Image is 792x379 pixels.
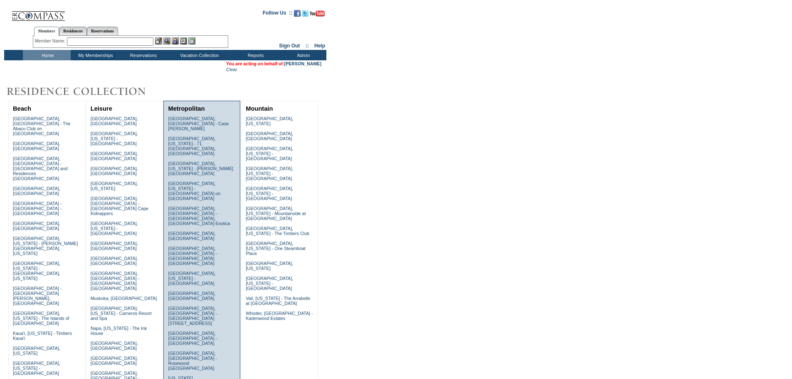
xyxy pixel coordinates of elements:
[168,206,230,226] a: [GEOGRAPHIC_DATA], [GEOGRAPHIC_DATA] - [GEOGRAPHIC_DATA], [GEOGRAPHIC_DATA] Exotica
[91,196,148,216] a: [GEOGRAPHIC_DATA], [GEOGRAPHIC_DATA] - [GEOGRAPHIC_DATA] Cape Kidnappers
[246,116,293,126] a: [GEOGRAPHIC_DATA], [US_STATE]
[91,151,138,161] a: [GEOGRAPHIC_DATA], [GEOGRAPHIC_DATA]
[166,50,231,60] td: Vacation Collection
[279,43,300,49] a: Sign Out
[87,27,118,35] a: Reservations
[314,43,325,49] a: Help
[168,116,228,131] a: [GEOGRAPHIC_DATA], [GEOGRAPHIC_DATA] - Casa [PERSON_NAME]
[168,161,233,176] a: [GEOGRAPHIC_DATA], [US_STATE] - [PERSON_NAME][GEOGRAPHIC_DATA]
[23,50,71,60] td: Home
[168,136,215,156] a: [GEOGRAPHIC_DATA], [US_STATE] - 71 [GEOGRAPHIC_DATA], [GEOGRAPHIC_DATA]
[294,10,301,17] img: Become our fan on Facebook
[310,10,325,17] img: Subscribe to our YouTube Channel
[11,4,65,21] img: Compass Home
[226,67,237,72] a: Clear
[91,326,147,336] a: Napa, [US_STATE] - The Ink House
[284,61,321,66] a: [PERSON_NAME]
[91,181,138,191] a: [GEOGRAPHIC_DATA], [US_STATE]
[246,146,293,161] a: [GEOGRAPHIC_DATA], [US_STATE] - [GEOGRAPHIC_DATA]
[13,141,60,151] a: [GEOGRAPHIC_DATA], [GEOGRAPHIC_DATA]
[180,37,187,45] img: Reservations
[168,105,205,112] a: Metropolitan
[91,296,157,301] a: Muskoka, [GEOGRAPHIC_DATA]
[13,286,62,306] a: [GEOGRAPHIC_DATA] - [GEOGRAPHIC_DATA][PERSON_NAME], [GEOGRAPHIC_DATA]
[294,12,301,17] a: Become our fan on Facebook
[168,351,217,371] a: [GEOGRAPHIC_DATA], [GEOGRAPHIC_DATA] - Rosewood [GEOGRAPHIC_DATA]
[246,206,306,221] a: [GEOGRAPHIC_DATA], [US_STATE] - Mountainside at [GEOGRAPHIC_DATA]
[13,105,31,112] a: Beach
[91,105,112,112] a: Leisure
[168,271,215,286] a: [GEOGRAPHIC_DATA], [US_STATE] - [GEOGRAPHIC_DATA]
[91,166,138,176] a: [GEOGRAPHIC_DATA], [GEOGRAPHIC_DATA]
[13,201,62,216] a: [GEOGRAPHIC_DATA] - [GEOGRAPHIC_DATA] - [GEOGRAPHIC_DATA]
[13,311,69,326] a: [GEOGRAPHIC_DATA], [US_STATE] - The Islands of [GEOGRAPHIC_DATA]
[91,341,138,351] a: [GEOGRAPHIC_DATA], [GEOGRAPHIC_DATA]
[302,10,308,17] img: Follow us on Twitter
[13,186,60,196] a: [GEOGRAPHIC_DATA], [GEOGRAPHIC_DATA]
[302,12,308,17] a: Follow us on Twitter
[310,12,325,17] a: Subscribe to our YouTube Channel
[13,221,60,231] a: [GEOGRAPHIC_DATA], [GEOGRAPHIC_DATA]
[246,296,310,306] a: Vail, [US_STATE] - The Arrabelle at [GEOGRAPHIC_DATA]
[172,37,179,45] img: Impersonate
[13,156,68,181] a: [GEOGRAPHIC_DATA], [GEOGRAPHIC_DATA] - [GEOGRAPHIC_DATA] and Residences [GEOGRAPHIC_DATA]
[279,50,326,60] td: Admin
[168,331,217,346] a: [GEOGRAPHIC_DATA], [GEOGRAPHIC_DATA] - [GEOGRAPHIC_DATA]
[246,261,293,271] a: [GEOGRAPHIC_DATA], [US_STATE]
[246,131,293,141] a: [GEOGRAPHIC_DATA], [GEOGRAPHIC_DATA]
[4,83,166,100] img: Destinations by Exclusive Resorts
[246,241,306,256] a: [GEOGRAPHIC_DATA], [US_STATE] - One Steamboat Place
[263,9,292,19] td: Follow Us ::
[246,276,293,291] a: [GEOGRAPHIC_DATA], [US_STATE] - [GEOGRAPHIC_DATA]
[118,50,166,60] td: Reservations
[91,256,138,266] a: [GEOGRAPHIC_DATA], [GEOGRAPHIC_DATA]
[91,116,138,126] a: [GEOGRAPHIC_DATA], [GEOGRAPHIC_DATA]
[13,116,71,136] a: [GEOGRAPHIC_DATA], [GEOGRAPHIC_DATA] - The Abaco Club on [GEOGRAPHIC_DATA]
[91,271,139,291] a: [GEOGRAPHIC_DATA], [GEOGRAPHIC_DATA] - [GEOGRAPHIC_DATA] [GEOGRAPHIC_DATA]
[34,27,59,36] a: Members
[71,50,118,60] td: My Memberships
[246,105,273,112] a: Mountain
[91,221,138,236] a: [GEOGRAPHIC_DATA], [US_STATE] - [GEOGRAPHIC_DATA]
[231,50,279,60] td: Reports
[168,246,217,266] a: [GEOGRAPHIC_DATA], [GEOGRAPHIC_DATA] - [GEOGRAPHIC_DATA] [GEOGRAPHIC_DATA]
[246,186,293,201] a: [GEOGRAPHIC_DATA], [US_STATE] - [GEOGRAPHIC_DATA]
[13,236,78,256] a: [GEOGRAPHIC_DATA], [US_STATE] - [PERSON_NAME][GEOGRAPHIC_DATA], [US_STATE]
[13,346,60,356] a: [GEOGRAPHIC_DATA], [US_STATE]
[91,131,138,146] a: [GEOGRAPHIC_DATA], [US_STATE] - [GEOGRAPHIC_DATA]
[59,27,87,35] a: Residences
[168,181,220,201] a: [GEOGRAPHIC_DATA], [US_STATE] - [GEOGRAPHIC_DATA] on [GEOGRAPHIC_DATA]
[168,306,217,326] a: [GEOGRAPHIC_DATA], [GEOGRAPHIC_DATA] - [GEOGRAPHIC_DATA][STREET_ADDRESS]
[163,37,170,45] img: View
[246,166,293,181] a: [GEOGRAPHIC_DATA], [US_STATE] - [GEOGRAPHIC_DATA]
[35,37,67,45] div: Member Name:
[306,43,309,49] span: ::
[168,291,215,301] a: [GEOGRAPHIC_DATA], [GEOGRAPHIC_DATA]
[226,61,321,66] span: You are acting on behalf of:
[13,361,60,376] a: [GEOGRAPHIC_DATA], [US_STATE] - [GEOGRAPHIC_DATA]
[155,37,162,45] img: b_edit.gif
[188,37,195,45] img: b_calculator.gif
[13,331,72,341] a: Kaua'i, [US_STATE] - Timbers Kaua'i
[168,231,215,241] a: [GEOGRAPHIC_DATA], [GEOGRAPHIC_DATA]
[246,226,309,236] a: [GEOGRAPHIC_DATA], [US_STATE] - The Timbers Club
[246,311,313,321] a: Whistler, [GEOGRAPHIC_DATA] - Kadenwood Estates
[13,261,60,281] a: [GEOGRAPHIC_DATA], [US_STATE] - [GEOGRAPHIC_DATA], [US_STATE]
[91,241,138,251] a: [GEOGRAPHIC_DATA], [GEOGRAPHIC_DATA]
[91,356,138,366] a: [GEOGRAPHIC_DATA], [GEOGRAPHIC_DATA]
[4,12,11,13] img: i.gif
[91,306,152,321] a: [GEOGRAPHIC_DATA], [US_STATE] - Carneros Resort and Spa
